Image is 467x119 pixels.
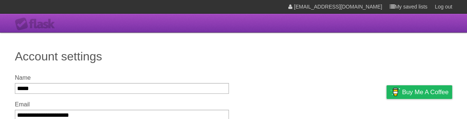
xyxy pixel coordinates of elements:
[15,17,59,31] div: Flask
[386,85,452,99] a: Buy me a coffee
[15,47,452,65] h1: Account settings
[390,86,400,98] img: Buy me a coffee
[15,75,229,81] label: Name
[402,86,448,99] span: Buy me a coffee
[15,101,229,108] label: Email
